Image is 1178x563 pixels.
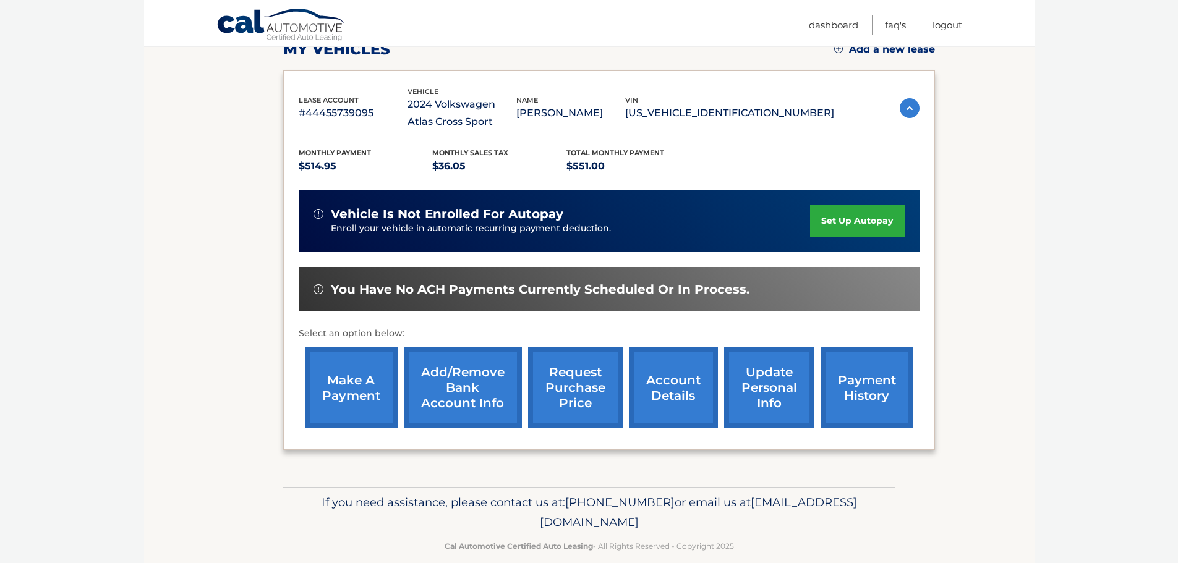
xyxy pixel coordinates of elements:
[408,87,438,96] span: vehicle
[528,347,623,428] a: request purchase price
[331,206,563,222] span: vehicle is not enrolled for autopay
[291,540,887,552] p: - All Rights Reserved - Copyright 2025
[305,347,398,428] a: make a payment
[445,541,593,551] strong: Cal Automotive Certified Auto Leasing
[566,158,701,175] p: $551.00
[809,15,858,35] a: Dashboard
[432,148,508,157] span: Monthly sales Tax
[565,495,675,509] span: [PHONE_NUMBER]
[283,40,390,59] h2: my vehicles
[314,209,323,219] img: alert-white.svg
[331,222,811,235] p: Enroll your vehicle in automatic recurring payment deduction.
[885,15,906,35] a: FAQ's
[540,495,857,529] span: [EMAIL_ADDRESS][DOMAIN_NAME]
[566,148,664,157] span: Total Monthly Payment
[629,347,718,428] a: account details
[404,347,522,428] a: Add/Remove bank account info
[432,158,566,175] p: $36.05
[291,493,887,532] p: If you need assistance, please contact us at: or email us at
[216,8,346,44] a: Cal Automotive
[299,104,408,122] p: #44455739095
[933,15,962,35] a: Logout
[810,205,904,237] a: set up autopay
[516,96,538,104] span: name
[516,104,625,122] p: [PERSON_NAME]
[834,44,843,53] img: add.svg
[314,284,323,294] img: alert-white.svg
[625,104,834,122] p: [US_VEHICLE_IDENTIFICATION_NUMBER]
[299,158,433,175] p: $514.95
[299,326,920,341] p: Select an option below:
[331,282,749,297] span: You have no ACH payments currently scheduled or in process.
[625,96,638,104] span: vin
[900,98,920,118] img: accordion-active.svg
[724,347,814,428] a: update personal info
[299,148,371,157] span: Monthly Payment
[834,43,935,56] a: Add a new lease
[299,96,359,104] span: lease account
[408,96,516,130] p: 2024 Volkswagen Atlas Cross Sport
[821,347,913,428] a: payment history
